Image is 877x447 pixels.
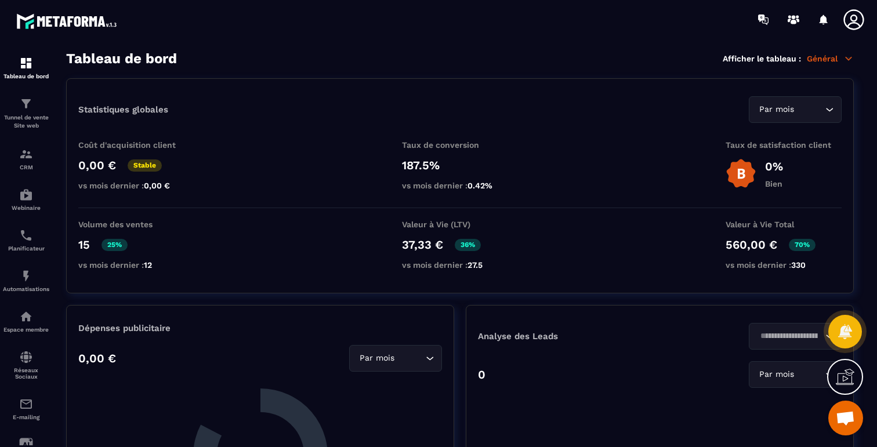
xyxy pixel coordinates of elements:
p: Bien [765,179,783,188]
p: CRM [3,164,49,170]
p: 187.5% [402,158,518,172]
img: formation [19,56,33,70]
a: social-networksocial-networkRéseaux Sociaux [3,341,49,388]
input: Search for option [397,352,423,365]
span: 12 [144,260,152,270]
img: logo [16,10,121,32]
p: vs mois dernier : [78,260,194,270]
p: 36% [455,239,481,251]
span: 0,00 € [144,181,170,190]
p: 25% [102,239,128,251]
p: Analyse des Leads [478,331,660,341]
p: Taux de satisfaction client [726,140,842,150]
a: automationsautomationsEspace membre [3,301,49,341]
p: Réseaux Sociaux [3,367,49,380]
div: Search for option [749,96,842,123]
img: b-badge-o.b3b20ee6.svg [726,158,756,189]
img: formation [19,97,33,111]
p: E-mailing [3,414,49,420]
p: vs mois dernier : [402,181,518,190]
div: Search for option [749,323,842,350]
div: Ouvrir le chat [828,401,863,435]
p: 0% [765,159,783,173]
span: Par mois [756,368,796,381]
img: scheduler [19,228,33,242]
span: 330 [791,260,806,270]
p: Automatisations [3,286,49,292]
p: Valeur à Vie (LTV) [402,220,518,229]
a: formationformationTunnel de vente Site web [3,88,49,139]
a: formationformationTableau de bord [3,48,49,88]
span: Par mois [756,103,796,116]
img: automations [19,269,33,283]
img: formation [19,147,33,161]
p: 15 [78,238,90,252]
p: Tunnel de vente Site web [3,114,49,130]
input: Search for option [796,103,822,116]
p: Webinaire [3,205,49,211]
a: formationformationCRM [3,139,49,179]
div: Search for option [749,361,842,388]
p: 0,00 € [78,351,116,365]
p: Afficher le tableau : [723,54,801,63]
p: 0,00 € [78,158,116,172]
p: Tableau de bord [3,73,49,79]
h3: Tableau de bord [66,50,177,67]
input: Search for option [796,368,822,381]
p: Dépenses publicitaire [78,323,442,333]
img: automations [19,188,33,202]
span: 27.5 [468,260,483,270]
a: automationsautomationsAutomatisations [3,260,49,301]
span: 0.42% [468,181,492,190]
p: vs mois dernier : [726,260,842,270]
p: Taux de conversion [402,140,518,150]
a: emailemailE-mailing [3,388,49,429]
p: Valeur à Vie Total [726,220,842,229]
img: automations [19,310,33,324]
a: automationsautomationsWebinaire [3,179,49,220]
a: schedulerschedulerPlanificateur [3,220,49,260]
p: vs mois dernier : [78,181,194,190]
p: 37,33 € [402,238,443,252]
img: email [19,397,33,411]
p: 70% [789,239,816,251]
input: Search for option [756,330,822,343]
img: social-network [19,350,33,364]
p: Général [807,53,854,64]
p: 0 [478,368,485,381]
p: Espace membre [3,326,49,333]
p: Stable [128,159,162,172]
span: Par mois [357,352,397,365]
p: Statistiques globales [78,104,168,115]
p: Coût d'acquisition client [78,140,194,150]
p: vs mois dernier : [402,260,518,270]
p: Planificateur [3,245,49,252]
p: Volume des ventes [78,220,194,229]
p: 560,00 € [726,238,777,252]
div: Search for option [349,345,442,372]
